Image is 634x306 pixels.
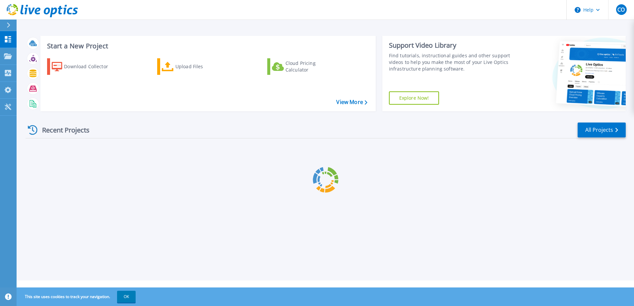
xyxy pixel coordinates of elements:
div: Find tutorials, instructional guides and other support videos to help you make the most of your L... [389,52,513,72]
a: Cloud Pricing Calculator [267,58,341,75]
span: CO [617,7,625,12]
span: This site uses cookies to track your navigation. [18,291,136,303]
a: Explore Now! [389,91,439,105]
div: Support Video Library [389,41,513,50]
div: Cloud Pricing Calculator [285,60,339,73]
a: Upload Files [157,58,231,75]
div: Recent Projects [26,122,98,138]
div: Download Collector [64,60,117,73]
a: All Projects [578,123,626,137]
div: Upload Files [175,60,228,73]
button: OK [117,291,136,303]
a: Download Collector [47,58,121,75]
a: View More [336,99,367,105]
h3: Start a New Project [47,42,367,50]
